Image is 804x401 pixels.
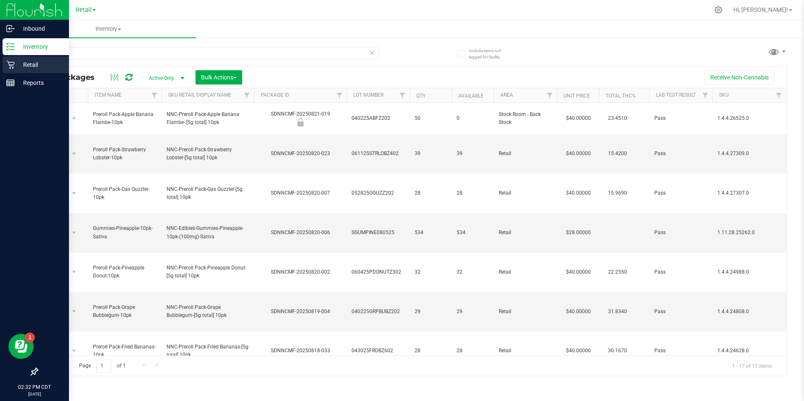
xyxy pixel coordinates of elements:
[167,264,249,280] span: NNC-Preroll Pack-Pineapple Donut-[5g total] 10pk
[253,110,348,127] div: SDNNCMF-20250821-019
[15,24,65,34] p: Inbound
[93,146,156,162] span: Preroll Pack-Strawberry Lobster-10pk
[20,20,196,38] a: Inventory
[69,148,79,160] span: select
[698,88,712,103] a: Filter
[563,93,590,99] a: Unit Price
[6,79,15,87] inline-svg: Reports
[69,187,79,199] span: select
[469,47,511,60] span: Include items not tagged for facility
[6,42,15,51] inline-svg: Inventory
[196,70,242,84] button: Bulk Actions
[725,359,778,372] span: 1 - 17 of 17 items
[562,306,595,318] span: $40.00000
[656,92,696,98] a: Lab Test Result
[499,150,552,158] span: Retail
[717,229,781,237] span: 1.11.28.25262.0
[717,347,781,355] span: 1.4.4.24628.0
[562,187,595,199] span: $40.00000
[772,88,786,103] a: Filter
[15,42,65,52] p: Inventory
[20,25,196,33] span: Inventory
[69,113,79,124] span: select
[69,345,79,357] span: select
[148,88,161,103] a: Filter
[333,88,346,103] a: Filter
[604,187,631,199] span: 15.9690
[93,343,156,359] span: Preroll Pack-Fried Bananas-10pk
[93,185,156,201] span: Preroll Pack-Gas Guzzler-10pk
[654,229,707,237] span: Pass
[352,189,405,197] span: 052825GGUZZ202
[717,268,781,276] span: 1.4.4.24988.0
[167,303,249,319] span: NNC-Preroll Pack-Grape Bubblegum-[5g total] 10pk
[6,24,15,33] inline-svg: Inbound
[717,150,781,158] span: 1.4.4.27309.0
[396,88,410,103] a: Filter
[500,92,513,98] a: Area
[499,229,552,237] span: Retail
[167,185,249,201] span: NNC-Preroll Pack-Gas Guzzler-[5g total] 10pk
[604,345,631,357] span: 30.1670
[562,345,595,357] span: $40.00000
[654,268,707,276] span: Pass
[6,61,15,69] inline-svg: Retail
[167,224,249,240] span: NNC-Edibles-Gummies-Pineapple-10pk-(100mg)-Sativa
[352,308,405,316] span: 040225GRPBUBZ202
[717,114,781,122] span: 1.4.4.26525.0
[253,308,348,316] div: SDNNCMF-20250819-004
[562,148,595,160] span: $40.00000
[654,114,707,122] span: Pass
[604,306,631,318] span: 31.8340
[562,227,595,239] span: $28.00000
[353,92,383,98] a: Lot Number
[72,359,132,372] span: Page of 1
[415,347,447,355] span: 28
[93,111,156,127] span: Preroll Pack-Apple Banana Flambe-10pk
[352,268,405,276] span: 060425PDONUTZ302
[93,264,156,280] span: Preroll Pack-Pineapple Donut-10pk
[415,150,447,158] span: 39
[167,146,249,162] span: NNC-Preroll Pack-Strawberry Lobster-[5g total] 10pk
[4,391,65,397] p: [DATE]
[713,6,724,14] div: Manage settings
[25,332,35,343] iframe: Resource center unread badge
[416,93,426,99] a: Qty
[253,229,348,237] div: SDNNCMF-20250820-006
[457,268,489,276] span: 32
[261,92,289,98] a: Package ID
[253,268,348,276] div: SDNNCMF-20250820-002
[606,93,636,99] a: Total THC%
[69,227,79,239] span: select
[253,189,348,197] div: SDNNCMF-20250820-007
[15,78,65,88] p: Reports
[543,88,557,103] a: Filter
[352,347,405,355] span: 043025FRDBZ602
[415,114,447,122] span: 50
[352,229,405,237] span: SGUMPINE080525
[415,268,447,276] span: 32
[4,383,65,391] p: 02:32 PM CDT
[167,111,249,127] span: NNC-Preroll Pack-Apple Banana Flambe- [5g total] 10pk
[167,343,249,359] span: NNC-Preroll Pack-Fried Bananas-[5g total] 10pk
[499,268,552,276] span: Retail
[8,334,34,359] iframe: Resource center
[168,92,231,98] a: SKU Retail Display Name
[457,150,489,158] span: 39
[93,303,156,319] span: Preroll Pack-Grape Bubblegum-10pk
[352,114,405,122] span: 040225ABFZ202
[705,70,774,84] button: Receive Non-Cannabis
[562,266,595,278] span: $40.00000
[654,308,707,316] span: Pass
[253,150,348,158] div: SDNNCMF-20250820-023
[69,306,79,317] span: select
[37,47,379,60] input: Search Package ID, Item Name, SKU, Lot or Part Number...
[44,73,103,82] span: All Packages
[499,347,552,355] span: Retail
[654,189,707,197] span: Pass
[499,189,552,197] span: Retail
[457,347,489,355] span: 28
[253,118,348,127] div: Newly Received
[499,111,552,127] span: Stock Room - Back Stock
